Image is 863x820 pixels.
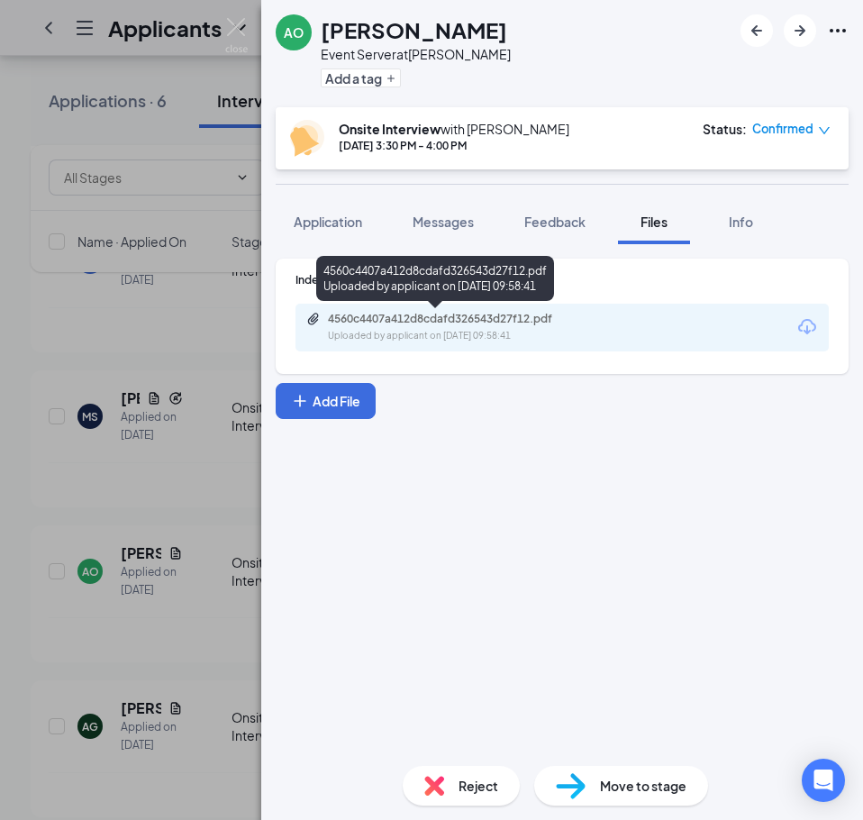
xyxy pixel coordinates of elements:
[321,68,401,87] button: PlusAdd a tag
[276,383,376,419] button: Add FilePlus
[802,759,845,802] div: Open Intercom Messenger
[827,20,849,41] svg: Ellipses
[703,120,747,138] div: Status :
[321,14,507,45] h1: [PERSON_NAME]
[640,214,668,230] span: Files
[291,392,309,410] svg: Plus
[784,14,816,47] button: ArrowRight
[740,14,773,47] button: ArrowLeftNew
[295,272,829,287] div: Indeed Resume
[752,120,813,138] span: Confirmed
[284,23,304,41] div: AO
[413,214,474,230] span: Messages
[328,329,598,343] div: Uploaded by applicant on [DATE] 09:58:41
[524,214,586,230] span: Feedback
[600,776,686,796] span: Move to stage
[306,312,321,326] svg: Paperclip
[339,138,569,153] div: [DATE] 3:30 PM - 4:00 PM
[306,312,598,343] a: Paperclip4560c4407a412d8cdafd326543d27f12.pdfUploaded by applicant on [DATE] 09:58:41
[321,45,511,63] div: Event Server at [PERSON_NAME]
[459,776,498,796] span: Reject
[339,121,441,137] b: Onsite Interview
[789,20,811,41] svg: ArrowRight
[339,120,569,138] div: with [PERSON_NAME]
[729,214,753,230] span: Info
[386,73,396,84] svg: Plus
[294,214,362,230] span: Application
[818,124,831,137] span: down
[316,256,554,301] div: 4560c4407a412d8cdafd326543d27f12.pdf Uploaded by applicant on [DATE] 09:58:41
[796,316,818,338] svg: Download
[328,312,580,326] div: 4560c4407a412d8cdafd326543d27f12.pdf
[746,20,768,41] svg: ArrowLeftNew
